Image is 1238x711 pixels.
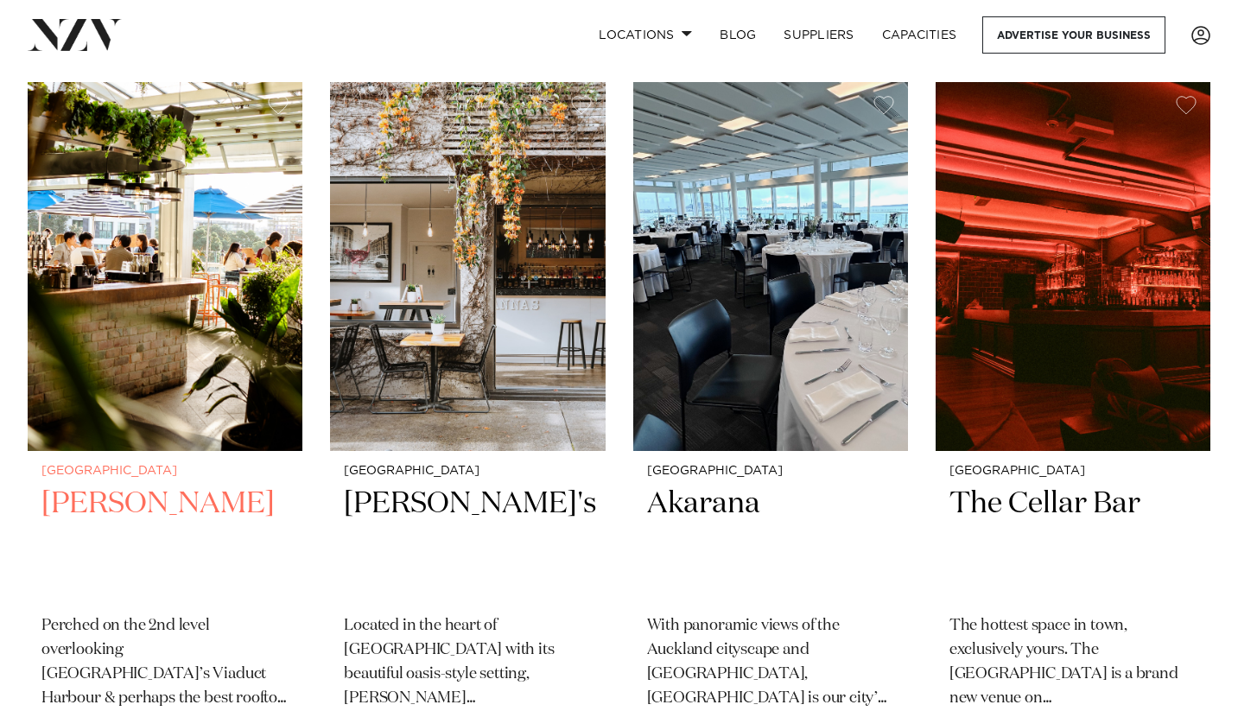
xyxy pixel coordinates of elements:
a: Capacities [868,16,971,54]
small: [GEOGRAPHIC_DATA] [41,465,289,478]
a: BLOG [706,16,770,54]
p: Perched on the 2nd level overlooking [GEOGRAPHIC_DATA]’s Viaduct Harbour & perhaps the best rooft... [41,614,289,711]
img: nzv-logo.png [28,19,122,50]
small: [GEOGRAPHIC_DATA] [344,465,591,478]
p: Located in the heart of [GEOGRAPHIC_DATA] with its beautiful oasis-style setting, [PERSON_NAME][G... [344,614,591,711]
small: [GEOGRAPHIC_DATA] [647,465,894,478]
a: SUPPLIERS [770,16,867,54]
small: [GEOGRAPHIC_DATA] [949,465,1197,478]
h2: [PERSON_NAME] [41,485,289,601]
h2: [PERSON_NAME]'s [344,485,591,601]
a: Advertise your business [982,16,1165,54]
h2: The Cellar Bar [949,485,1197,601]
p: With panoramic views of the Auckland cityscape and [GEOGRAPHIC_DATA], [GEOGRAPHIC_DATA] is our ci... [647,614,894,711]
a: Locations [585,16,706,54]
h2: Akarana [647,485,894,601]
p: The hottest space in town, exclusively yours. The [GEOGRAPHIC_DATA] is a brand new venue on [GEOG... [949,614,1197,711]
